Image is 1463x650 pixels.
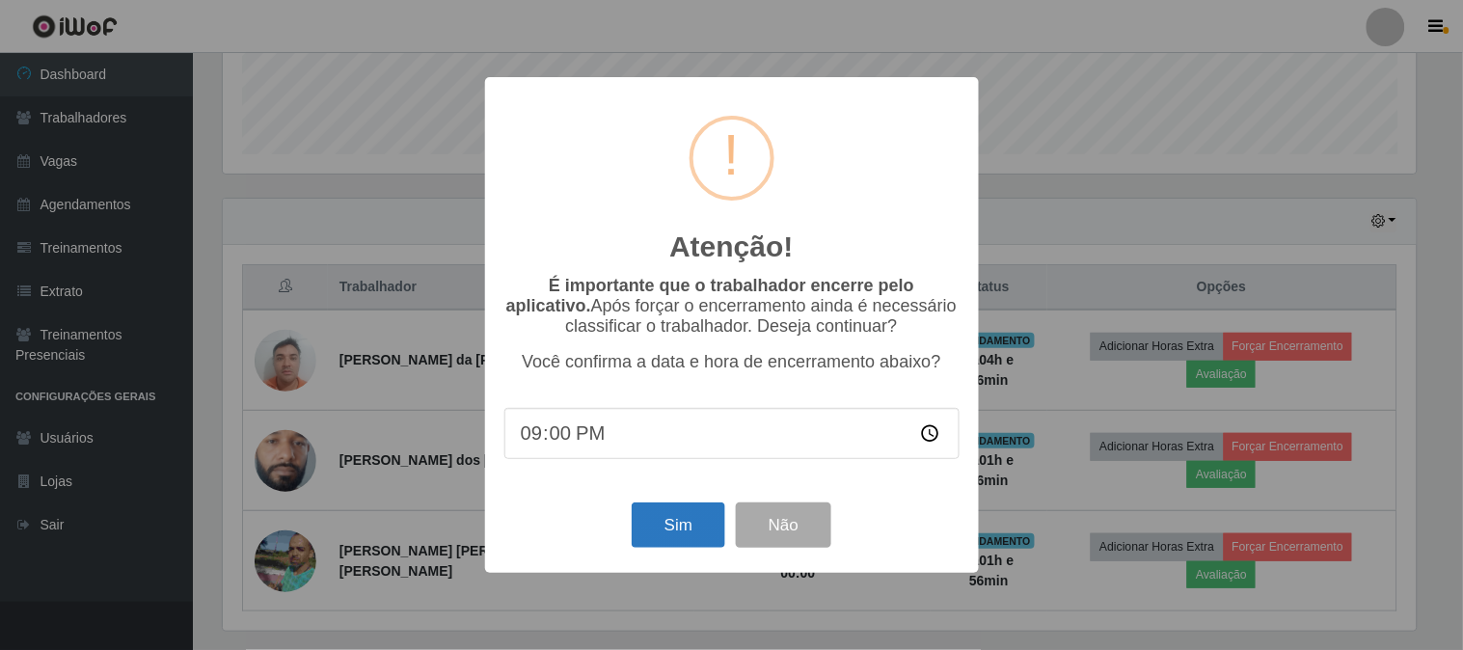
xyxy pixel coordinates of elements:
[504,276,960,337] p: Após forçar o encerramento ainda é necessário classificar o trabalhador. Deseja continuar?
[669,230,793,264] h2: Atenção!
[736,502,831,548] button: Não
[504,352,960,372] p: Você confirma a data e hora de encerramento abaixo?
[632,502,725,548] button: Sim
[506,276,914,315] b: É importante que o trabalhador encerre pelo aplicativo.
